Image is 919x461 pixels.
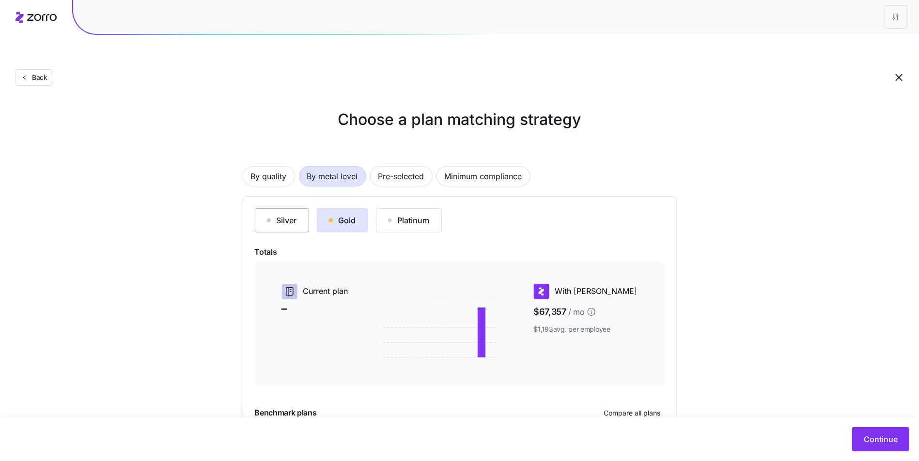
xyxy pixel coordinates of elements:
button: By quality [243,166,295,186]
div: Platinum [388,215,430,226]
button: By metal level [299,166,366,186]
button: Pre-selected [370,166,433,186]
span: Back [28,73,47,82]
div: With [PERSON_NAME] [534,284,638,299]
span: Compare all plans [604,408,661,418]
button: Gold [317,208,368,232]
button: Compare all plans [600,405,665,421]
span: $67,357 [534,303,638,321]
span: Minimum compliance [445,167,522,186]
span: – [282,303,348,314]
span: Continue [864,433,898,445]
div: Silver [267,215,297,226]
button: Platinum [376,208,442,232]
span: / mo [568,306,585,318]
div: Gold [329,215,356,226]
span: By metal level [307,167,358,186]
span: Totals [255,246,665,258]
span: Pre-selected [378,167,424,186]
span: $1,193 avg. per employee [534,324,638,334]
button: Back [16,69,52,86]
span: Benchmark plans [255,407,317,419]
div: Current plan [282,284,348,299]
button: Silver [255,208,309,232]
span: By quality [251,167,287,186]
button: Continue [852,427,909,451]
h1: Choose a plan matching strategy [243,108,677,131]
button: Minimum compliance [436,166,530,186]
